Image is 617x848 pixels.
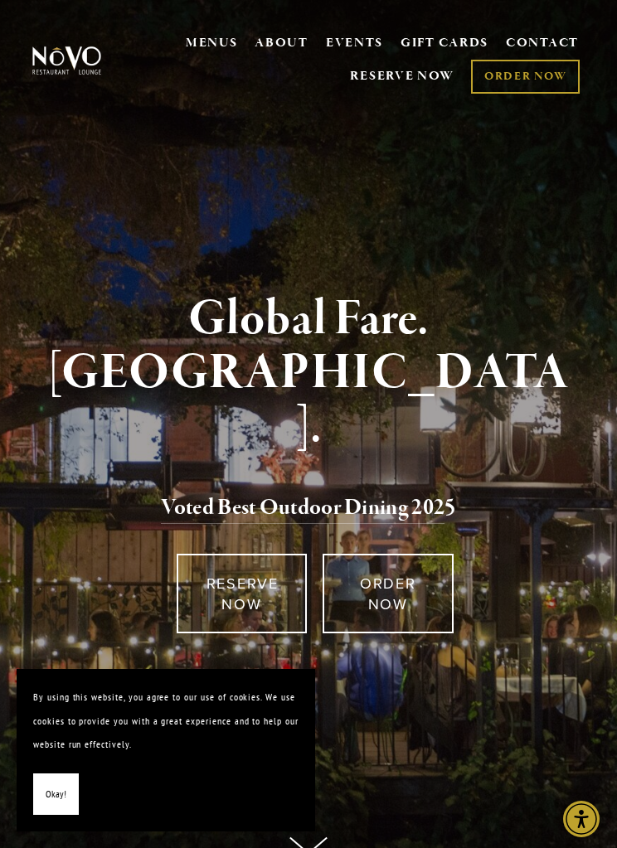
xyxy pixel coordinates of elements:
[471,60,580,94] a: ORDER NOW
[161,493,445,525] a: Voted Best Outdoor Dining 202
[350,61,454,92] a: RESERVE NOW
[563,801,600,837] div: Accessibility Menu
[33,773,79,816] button: Okay!
[46,783,66,807] span: Okay!
[255,35,308,51] a: ABOUT
[48,288,569,458] strong: Global Fare. [GEOGRAPHIC_DATA].
[17,669,315,831] section: Cookie banner
[47,491,571,526] h2: 5
[177,554,308,633] a: RESERVE NOW
[323,554,454,633] a: ORDER NOW
[506,28,579,60] a: CONTACT
[30,46,104,75] img: Novo Restaurant &amp; Lounge
[186,35,238,51] a: MENUS
[401,28,488,60] a: GIFT CARDS
[33,686,299,757] p: By using this website, you agree to our use of cookies. We use cookies to provide you with a grea...
[326,35,383,51] a: EVENTS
